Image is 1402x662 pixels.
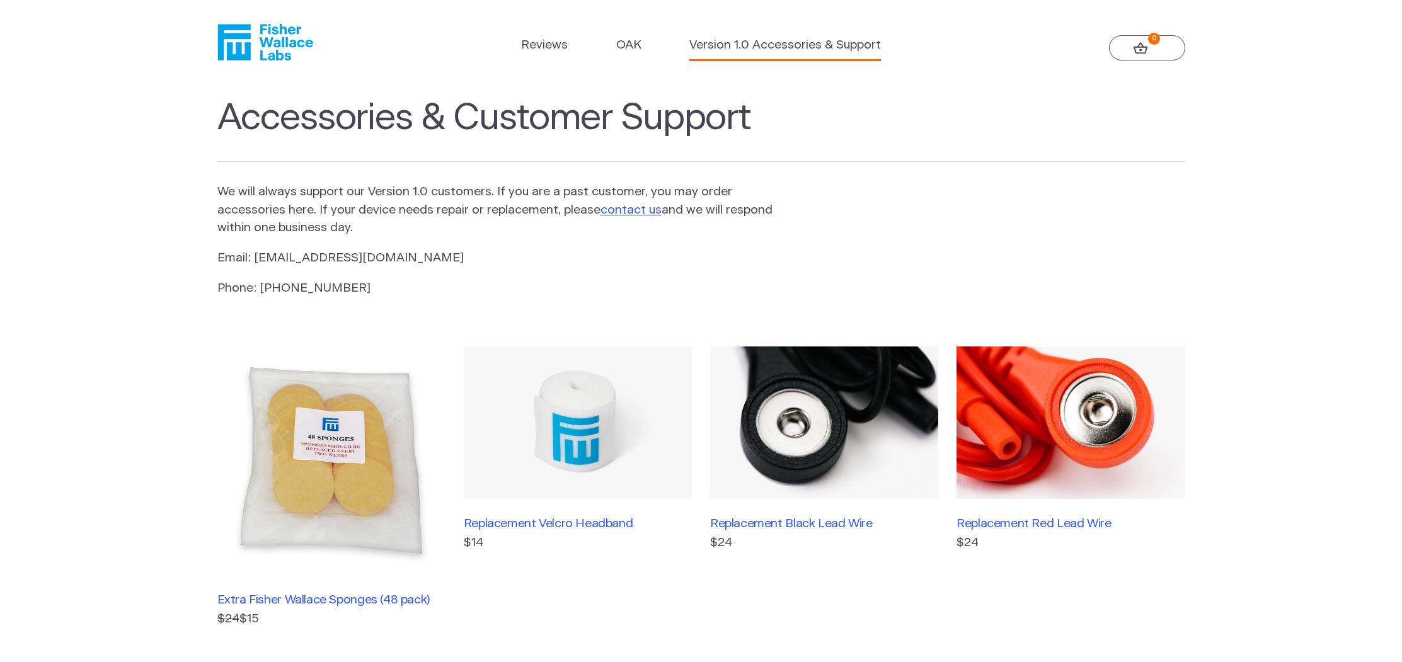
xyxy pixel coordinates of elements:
[957,346,1185,628] a: Replacement Red Lead Wire$24
[217,249,774,268] p: Email: [EMAIL_ADDRESS][DOMAIN_NAME]
[710,346,938,499] img: Replacement Black Lead Wire
[464,346,692,628] a: Replacement Velcro Headband$14
[217,183,774,237] p: We will always support our Version 1.0 customers. If you are a past customer, you may order acces...
[957,516,1185,531] h3: Replacement Red Lead Wire
[689,37,881,55] a: Version 1.0 Accessories & Support
[217,610,445,629] p: $15
[710,346,938,628] a: Replacement Black Lead Wire$24
[710,534,938,552] p: $24
[1109,35,1185,60] a: 0
[521,37,568,55] a: Reviews
[217,346,445,574] img: Extra Fisher Wallace Sponges (48 pack)
[600,204,662,216] a: contact us
[957,346,1185,499] img: Replacement Red Lead Wire
[217,346,445,628] a: Extra Fisher Wallace Sponges (48 pack) $24$15
[616,37,641,55] a: OAK
[710,516,938,531] h3: Replacement Black Lead Wire
[1148,33,1160,45] strong: 0
[217,280,774,298] p: Phone: [PHONE_NUMBER]
[217,613,239,625] s: $24
[957,534,1185,552] p: $24
[464,346,692,499] img: Replacement Velcro Headband
[217,593,445,607] h3: Extra Fisher Wallace Sponges (48 pack)
[464,534,692,552] p: $14
[464,516,692,531] h3: Replacement Velcro Headband
[217,97,1185,163] h1: Accessories & Customer Support
[217,24,313,60] a: Fisher Wallace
